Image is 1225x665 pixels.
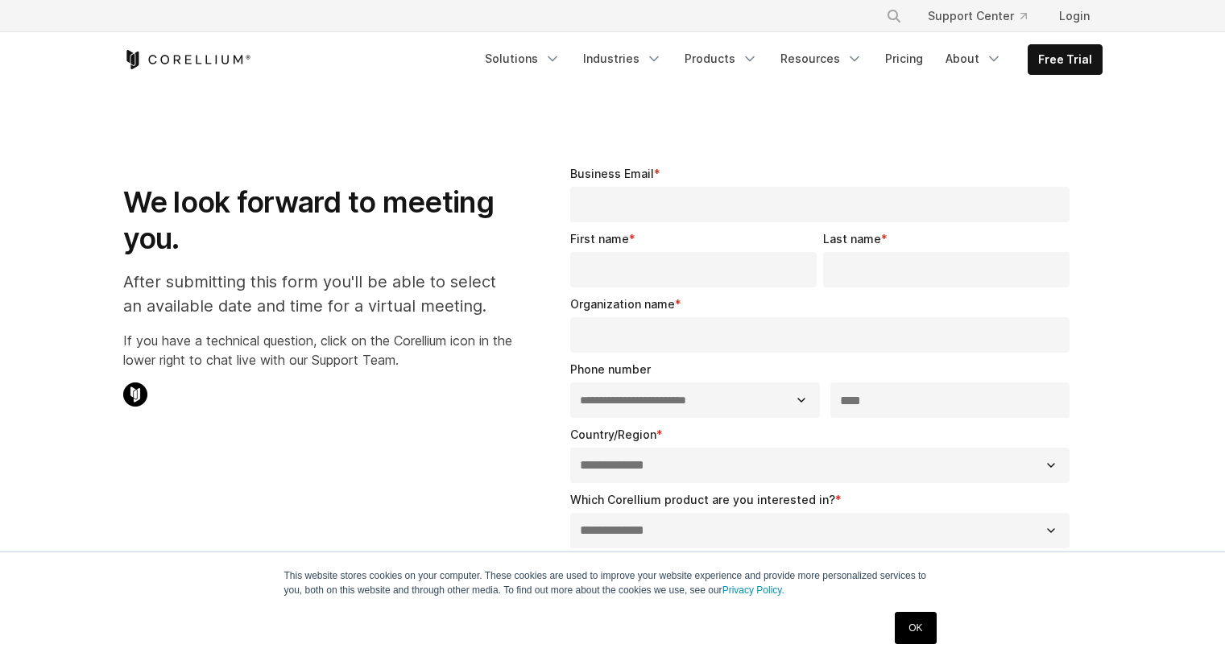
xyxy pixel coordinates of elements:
a: Privacy Policy. [722,584,784,596]
span: Last name [823,232,881,246]
a: About [936,44,1012,73]
p: After submitting this form you'll be able to select an available date and time for a virtual meet... [123,270,512,318]
span: Business Email [570,167,654,180]
div: Navigation Menu [867,2,1103,31]
span: Country/Region [570,427,656,441]
a: Free Trial [1028,45,1102,74]
p: This website stores cookies on your computer. These cookies are used to improve your website expe... [284,568,942,597]
a: Pricing [875,44,933,73]
a: Corellium Home [123,50,251,69]
p: If you have a technical question, click on the Corellium icon in the lower right to chat live wit... [123,331,512,370]
a: Solutions [475,44,570,73]
a: Login [1046,2,1103,31]
a: Products [675,44,768,73]
span: Which Corellium product are you interested in? [570,493,835,506]
div: Navigation Menu [475,44,1103,75]
button: Search [879,2,908,31]
a: Industries [573,44,672,73]
span: Organization name [570,297,675,311]
h1: We look forward to meeting you. [123,184,512,257]
span: Phone number [570,362,651,376]
a: OK [895,612,936,644]
span: First name [570,232,629,246]
img: Corellium Chat Icon [123,382,147,407]
a: Resources [771,44,872,73]
a: Support Center [915,2,1040,31]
